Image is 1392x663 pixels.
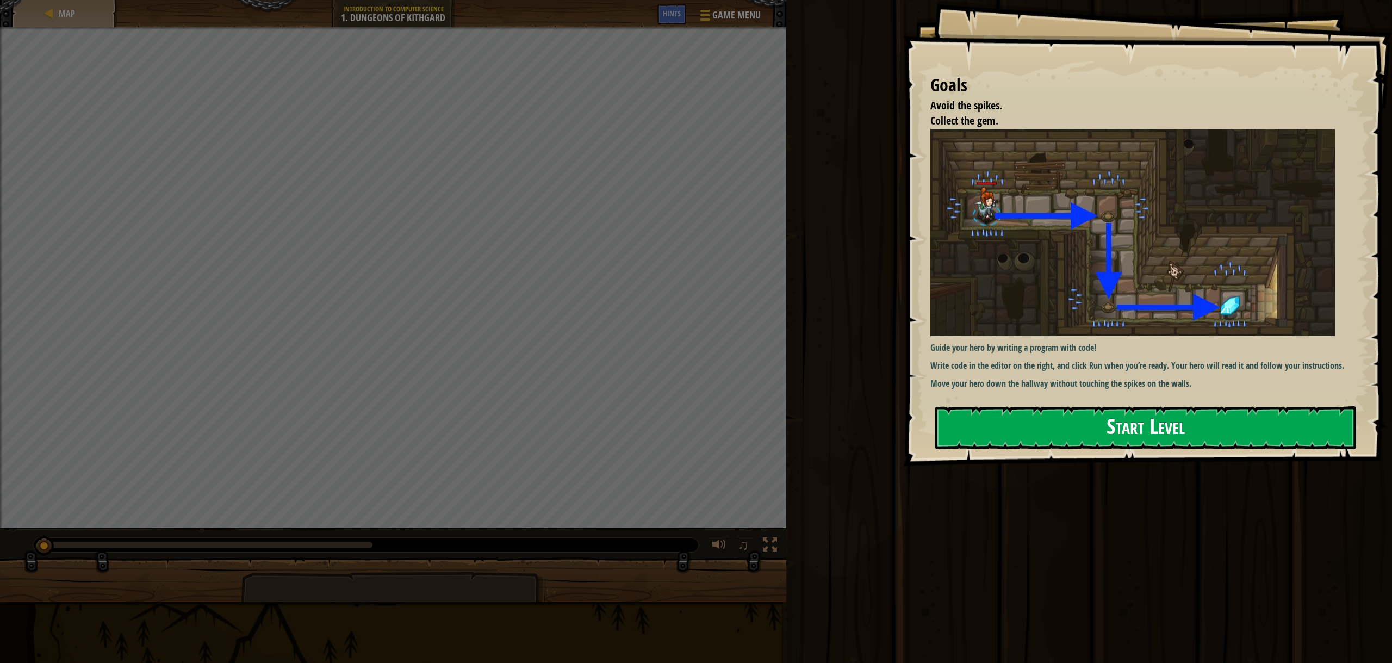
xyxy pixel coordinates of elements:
img: Dungeons of kithgard [930,129,1335,336]
li: Collect the gem. [917,113,1351,129]
p: Guide your hero by writing a program with code! [930,342,1362,354]
span: Collect the gem. [930,113,998,128]
div: Goals [930,73,1354,98]
a: Map [55,8,75,20]
span: Map [59,8,75,20]
span: Hints [663,8,681,18]
li: Avoid the spikes. [917,98,1351,114]
button: Game Menu [692,4,767,30]
span: Avoid the spikes. [930,98,1002,113]
p: Move your hero down the hallway without touching the spikes on the walls. [930,377,1362,390]
button: Toggle fullscreen [759,535,781,557]
p: Write code in the editor on the right, and click Run when you’re ready. Your hero will read it an... [930,360,1362,372]
span: Game Menu [712,8,761,22]
span: ♫ [738,537,749,553]
button: ♫ [736,535,754,557]
button: Adjust volume [709,535,730,557]
button: Start Level [935,406,1356,449]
